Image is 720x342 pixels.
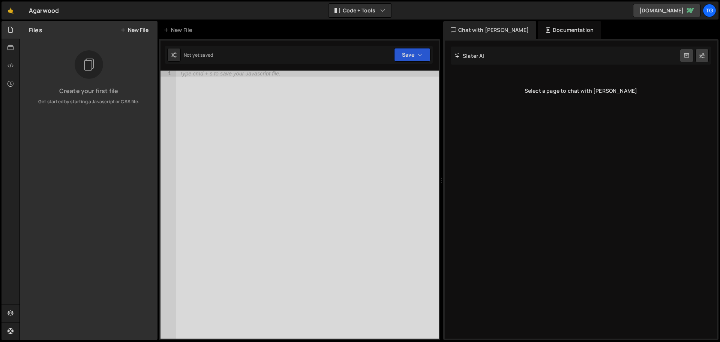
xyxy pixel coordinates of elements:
[29,26,42,34] h2: Files
[1,2,20,20] a: 🤙
[443,21,536,39] div: Chat with [PERSON_NAME]
[451,76,711,106] div: Select a page to chat with [PERSON_NAME]
[160,71,176,77] div: 1
[163,26,195,34] div: New File
[120,27,148,33] button: New File
[633,4,700,17] a: [DOMAIN_NAME]
[454,52,484,59] h2: Slater AI
[538,21,601,39] div: Documentation
[26,88,151,94] h3: Create your first file
[328,4,391,17] button: Code + Tools
[26,98,151,105] p: Get started by starting a Javascript or CSS file.
[180,71,280,76] div: Type cmd + s to save your Javascript file.
[394,48,430,62] button: Save
[184,52,213,58] div: Not yet saved
[29,6,59,15] div: Agarwood
[703,4,716,17] a: TG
